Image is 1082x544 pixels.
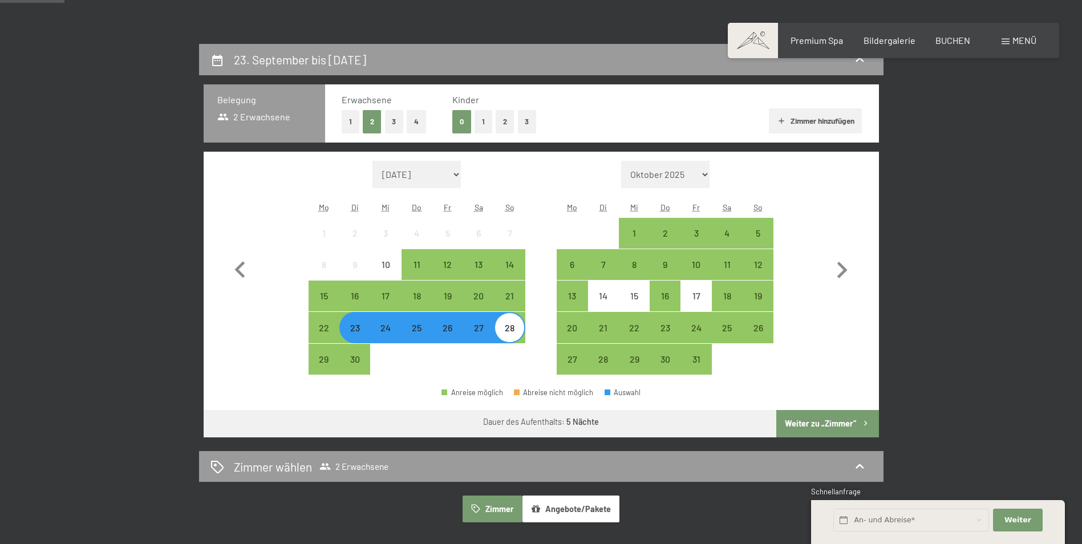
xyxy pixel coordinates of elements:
[680,344,711,375] div: Fri Oct 31 2025
[309,249,339,280] div: Anreise nicht möglich
[514,389,594,396] div: Abreise nicht möglich
[370,249,401,280] div: Wed Sep 10 2025
[682,229,710,257] div: 3
[339,344,370,375] div: Tue Sep 30 2025
[776,410,878,437] button: Weiter zu „Zimmer“
[680,249,711,280] div: Fri Oct 10 2025
[385,110,404,133] button: 3
[650,312,680,343] div: Anreise möglich
[518,110,537,133] button: 3
[713,323,741,352] div: 25
[475,202,483,212] abbr: Samstag
[463,281,494,311] div: Sat Sep 20 2025
[680,218,711,249] div: Fri Oct 03 2025
[993,509,1042,532] button: Weiter
[339,312,370,343] div: Anreise möglich
[650,344,680,375] div: Anreise möglich
[441,389,503,396] div: Anreise möglich
[712,249,743,280] div: Anreise möglich
[588,281,619,311] div: Tue Oct 14 2025
[1012,35,1036,46] span: Menü
[651,355,679,383] div: 30
[463,496,522,522] button: Zimmer
[310,323,338,352] div: 22
[363,110,382,133] button: 2
[495,260,524,289] div: 14
[452,110,471,133] button: 0
[407,110,426,133] button: 4
[402,281,432,311] div: Thu Sep 18 2025
[650,281,680,311] div: Anreise möglich
[712,312,743,343] div: Anreise möglich
[588,249,619,280] div: Tue Oct 07 2025
[712,281,743,311] div: Anreise möglich
[713,260,741,289] div: 11
[402,312,432,343] div: Thu Sep 25 2025
[371,260,400,289] div: 10
[309,312,339,343] div: Anreise möglich
[935,35,970,46] span: BUCHEN
[339,249,370,280] div: Anreise nicht möglich
[494,218,525,249] div: Anreise nicht möglich
[743,218,773,249] div: Sun Oct 05 2025
[432,312,463,343] div: Fri Sep 26 2025
[557,312,587,343] div: Anreise möglich
[483,416,599,428] div: Dauer des Aufenthalts:
[712,218,743,249] div: Sat Oct 04 2025
[566,417,599,427] b: 5 Nächte
[589,291,618,320] div: 14
[494,281,525,311] div: Sun Sep 21 2025
[753,202,763,212] abbr: Sonntag
[494,249,525,280] div: Sun Sep 14 2025
[682,291,710,320] div: 17
[309,344,339,375] div: Anreise möglich
[432,312,463,343] div: Anreise möglich
[522,496,619,522] button: Angebote/Pakete
[650,249,680,280] div: Thu Oct 09 2025
[433,260,462,289] div: 12
[680,312,711,343] div: Anreise möglich
[791,35,843,46] a: Premium Spa
[475,110,492,133] button: 1
[620,260,649,289] div: 8
[713,229,741,257] div: 4
[341,323,369,352] div: 23
[310,229,338,257] div: 1
[557,249,587,280] div: Mon Oct 06 2025
[650,312,680,343] div: Thu Oct 23 2025
[650,218,680,249] div: Thu Oct 02 2025
[744,291,772,320] div: 19
[712,249,743,280] div: Sat Oct 11 2025
[217,94,311,106] h3: Belegung
[342,110,359,133] button: 1
[370,218,401,249] div: Anreise nicht möglich
[444,202,451,212] abbr: Freitag
[744,260,772,289] div: 12
[588,312,619,343] div: Anreise möglich
[339,281,370,311] div: Tue Sep 16 2025
[403,291,431,320] div: 18
[651,323,679,352] div: 23
[680,312,711,343] div: Fri Oct 24 2025
[339,218,370,249] div: Anreise nicht möglich
[309,218,339,249] div: Anreise nicht möglich
[505,202,514,212] abbr: Sonntag
[650,218,680,249] div: Anreise möglich
[370,281,401,311] div: Wed Sep 17 2025
[619,249,650,280] div: Wed Oct 08 2025
[589,323,618,352] div: 21
[319,202,329,212] abbr: Montag
[650,344,680,375] div: Thu Oct 30 2025
[743,281,773,311] div: Anreise möglich
[651,291,679,320] div: 16
[370,312,401,343] div: Wed Sep 24 2025
[712,281,743,311] div: Sat Oct 18 2025
[588,344,619,375] div: Tue Oct 28 2025
[744,229,772,257] div: 5
[619,312,650,343] div: Anreise möglich
[864,35,915,46] a: Bildergalerie
[351,202,359,212] abbr: Dienstag
[619,344,650,375] div: Wed Oct 29 2025
[463,249,494,280] div: Anreise möglich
